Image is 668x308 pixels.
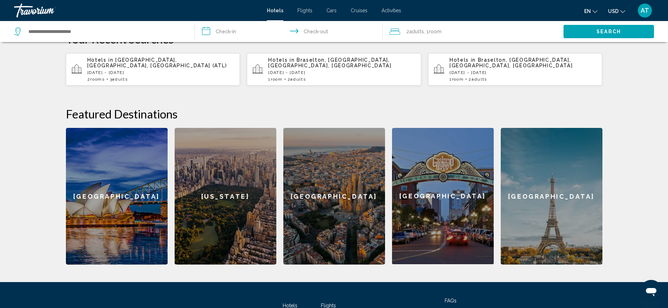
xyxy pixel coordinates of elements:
a: [GEOGRAPHIC_DATA] [501,128,602,265]
span: Braselton, [GEOGRAPHIC_DATA], [GEOGRAPHIC_DATA], [GEOGRAPHIC_DATA] [268,57,391,68]
h2: Featured Destinations [66,107,602,121]
span: , 1 [424,27,441,36]
span: en [584,8,591,14]
span: Room [452,77,464,82]
span: Room [271,77,283,82]
a: FAQs [445,298,457,303]
span: Hotels in [268,57,295,63]
a: Cars [326,8,337,13]
a: Hotels [267,8,283,13]
span: Adults [290,77,306,82]
span: Braselton, [GEOGRAPHIC_DATA], [GEOGRAPHIC_DATA], [GEOGRAPHIC_DATA] [450,57,573,68]
span: AT [641,7,649,14]
a: [GEOGRAPHIC_DATA] [66,128,168,265]
p: [DATE] - [DATE] [268,70,416,75]
a: Activities [382,8,401,13]
button: Change language [584,6,598,16]
span: [GEOGRAPHIC_DATA], [GEOGRAPHIC_DATA], [GEOGRAPHIC_DATA] (ATL) [87,57,228,68]
p: [DATE] - [DATE] [450,70,597,75]
span: Hotels in [87,57,114,63]
span: 3 [110,77,128,82]
span: 1 [268,77,282,82]
button: Hotels in [GEOGRAPHIC_DATA], [GEOGRAPHIC_DATA], [GEOGRAPHIC_DATA] (ATL)[DATE] - [DATE]2rooms3Adults [66,53,240,86]
button: User Menu [636,3,654,18]
span: rooms [90,77,104,82]
button: Hotels in Braselton, [GEOGRAPHIC_DATA], [GEOGRAPHIC_DATA], [GEOGRAPHIC_DATA][DATE] - [DATE]1Room2... [428,53,602,86]
a: [GEOGRAPHIC_DATA] [283,128,385,265]
span: 2 [406,27,424,36]
span: USD [608,8,619,14]
button: Check in and out dates [195,21,383,42]
a: [GEOGRAPHIC_DATA] [392,128,494,265]
iframe: Button to launch messaging window [640,280,662,302]
span: 1 [450,77,464,82]
button: Travelers: 2 adults, 0 children [383,21,564,42]
span: 2 [468,77,487,82]
button: Hotels in Braselton, [GEOGRAPHIC_DATA], [GEOGRAPHIC_DATA], [GEOGRAPHIC_DATA][DATE] - [DATE]1Room2... [247,53,421,86]
button: Search [564,25,654,38]
span: 2 [288,77,306,82]
span: Search [596,29,621,35]
a: Flights [297,8,312,13]
span: Room [429,29,441,34]
a: [US_STATE] [175,128,276,265]
span: Adults [472,77,487,82]
p: [DATE] - [DATE] [87,70,235,75]
a: Cruises [351,8,367,13]
a: Travorium [14,4,260,18]
span: Hotels in [450,57,476,63]
span: 2 [87,77,105,82]
button: Change currency [608,6,625,16]
span: Adults [409,29,424,34]
span: Adults [112,77,128,82]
